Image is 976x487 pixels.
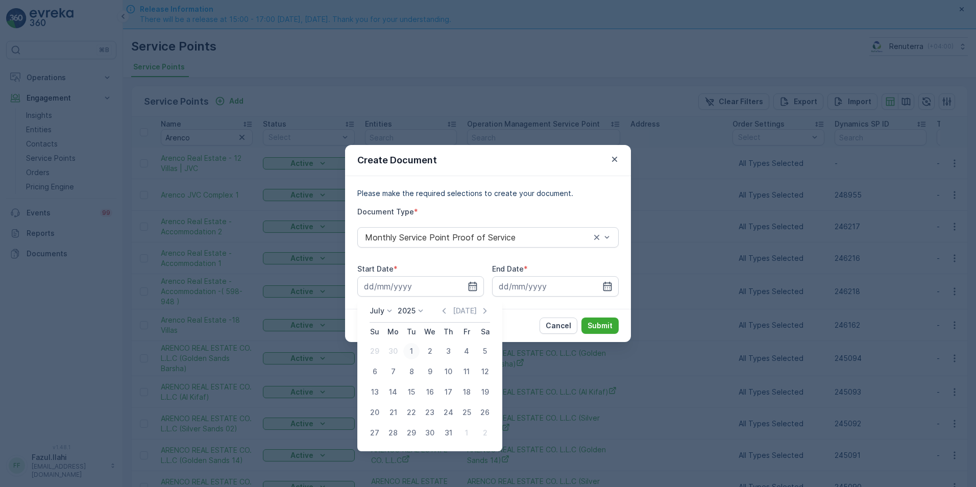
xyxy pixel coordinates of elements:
div: 16 [422,384,438,400]
div: 21 [385,404,401,421]
p: Please make the required selections to create your document. [357,188,619,199]
th: Monday [384,323,402,341]
div: 9 [422,363,438,380]
div: 28 [385,425,401,441]
button: Submit [581,318,619,334]
th: Sunday [365,323,384,341]
div: 11 [458,363,475,380]
div: 1 [458,425,475,441]
div: 12 [477,363,493,380]
div: 17 [440,384,456,400]
div: 23 [422,404,438,421]
p: July [370,306,384,316]
div: 7 [385,363,401,380]
div: 19 [477,384,493,400]
div: 15 [403,384,420,400]
th: Friday [457,323,476,341]
p: Create Document [357,153,437,167]
div: 3 [440,343,456,359]
div: 18 [458,384,475,400]
p: 2025 [398,306,416,316]
div: 30 [385,343,401,359]
p: Cancel [546,321,571,331]
label: End Date [492,264,524,273]
div: 14 [385,384,401,400]
th: Saturday [476,323,494,341]
input: dd/mm/yyyy [357,276,484,297]
div: 24 [440,404,456,421]
div: 22 [403,404,420,421]
label: Document Type [357,207,414,216]
label: Start Date [357,264,394,273]
div: 10 [440,363,456,380]
div: 27 [367,425,383,441]
div: 25 [458,404,475,421]
div: 20 [367,404,383,421]
div: 30 [422,425,438,441]
div: 29 [403,425,420,441]
div: 5 [477,343,493,359]
div: 29 [367,343,383,359]
div: 2 [477,425,493,441]
div: 26 [477,404,493,421]
div: 2 [422,343,438,359]
input: dd/mm/yyyy [492,276,619,297]
th: Wednesday [421,323,439,341]
p: Submit [588,321,613,331]
th: Thursday [439,323,457,341]
div: 4 [458,343,475,359]
div: 8 [403,363,420,380]
div: 13 [367,384,383,400]
div: 1 [403,343,420,359]
button: Cancel [540,318,577,334]
p: [DATE] [453,306,477,316]
th: Tuesday [402,323,421,341]
div: 6 [367,363,383,380]
div: 31 [440,425,456,441]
